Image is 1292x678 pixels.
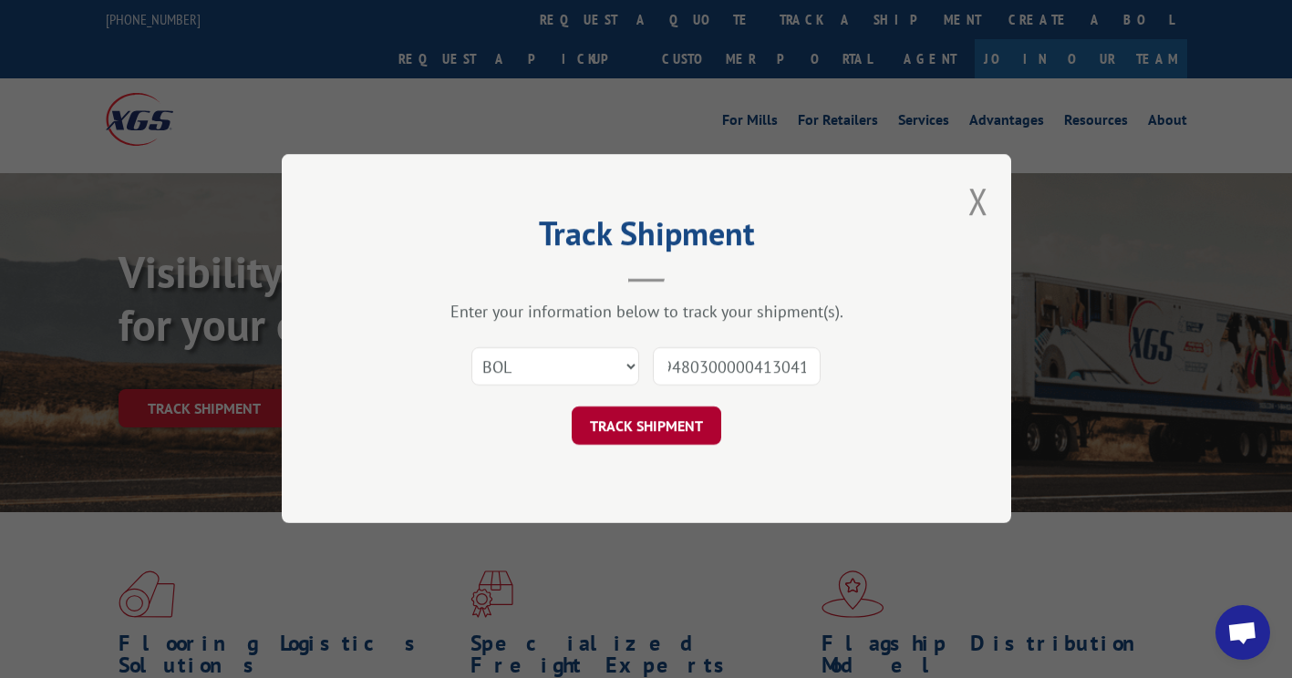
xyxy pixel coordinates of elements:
[572,407,721,446] button: TRACK SHIPMENT
[373,221,920,255] h2: Track Shipment
[968,177,988,225] button: Close modal
[373,302,920,323] div: Enter your information below to track your shipment(s).
[1215,605,1270,660] div: Open chat
[653,348,821,386] input: Number(s)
